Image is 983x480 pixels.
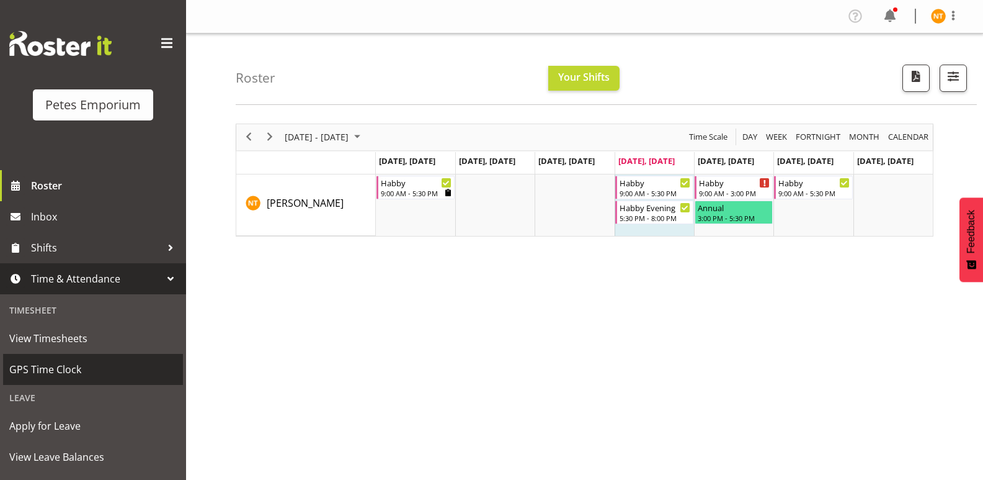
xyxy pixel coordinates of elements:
[695,176,773,199] div: Nicole Thomson"s event - Habby Begin From Friday, August 22, 2025 at 9:00:00 AM GMT+12:00 Ends At...
[959,197,983,282] button: Feedback - Show survey
[741,129,758,145] span: Day
[236,71,275,85] h4: Roster
[687,129,730,145] button: Time Scale
[9,31,112,56] img: Rosterit website logo
[699,176,770,189] div: Habby
[379,155,435,166] span: [DATE], [DATE]
[698,201,770,214] div: Annual
[764,129,790,145] button: Timeline Week
[886,129,931,145] button: Month
[236,124,933,237] div: Timeline Week of August 21, 2025
[741,129,760,145] button: Timeline Day
[241,129,257,145] button: Previous
[31,269,161,288] span: Time & Attendance
[699,188,770,198] div: 9:00 AM - 3:00 PM
[31,176,180,195] span: Roster
[381,188,451,198] div: 9:00 AM - 5:30 PM
[262,129,278,145] button: Next
[9,329,177,348] span: View Timesheets
[3,385,183,410] div: Leave
[618,155,675,166] span: [DATE], [DATE]
[620,201,690,214] div: Habby Evening
[259,124,280,150] div: next period
[966,210,977,253] span: Feedback
[620,176,690,189] div: Habby
[459,155,515,166] span: [DATE], [DATE]
[847,129,882,145] button: Timeline Month
[3,297,183,323] div: Timesheet
[777,155,834,166] span: [DATE], [DATE]
[31,238,161,257] span: Shifts
[940,65,967,92] button: Filter Shifts
[778,188,849,198] div: 9:00 AM - 5:30 PM
[558,70,610,84] span: Your Shifts
[774,176,852,199] div: Nicole Thomson"s event - Habby Begin From Saturday, August 23, 2025 at 9:00:00 AM GMT+12:00 Ends ...
[3,442,183,473] a: View Leave Balances
[765,129,788,145] span: Week
[698,155,754,166] span: [DATE], [DATE]
[238,124,259,150] div: previous period
[267,196,344,210] span: [PERSON_NAME]
[45,96,141,114] div: Petes Emporium
[538,155,595,166] span: [DATE], [DATE]
[620,213,690,223] div: 5:30 PM - 8:00 PM
[887,129,930,145] span: calendar
[3,410,183,442] a: Apply for Leave
[902,65,930,92] button: Download a PDF of the roster according to the set date range.
[9,448,177,466] span: View Leave Balances
[698,213,770,223] div: 3:00 PM - 5:30 PM
[376,174,933,236] table: Timeline Week of August 21, 2025
[548,66,620,91] button: Your Shifts
[3,323,183,354] a: View Timesheets
[236,174,376,236] td: Nicole Thomson resource
[615,176,693,199] div: Nicole Thomson"s event - Habby Begin From Thursday, August 21, 2025 at 9:00:00 AM GMT+12:00 Ends ...
[280,124,368,150] div: August 18 - 24, 2025
[267,196,344,211] a: [PERSON_NAME]
[620,188,690,198] div: 9:00 AM - 5:30 PM
[695,201,773,224] div: Nicole Thomson"s event - Annual Begin From Friday, August 22, 2025 at 3:00:00 PM GMT+12:00 Ends A...
[794,129,842,145] span: Fortnight
[857,155,914,166] span: [DATE], [DATE]
[9,417,177,435] span: Apply for Leave
[794,129,843,145] button: Fortnight
[778,176,849,189] div: Habby
[615,201,693,224] div: Nicole Thomson"s event - Habby Evening Begin From Thursday, August 21, 2025 at 5:30:00 PM GMT+12:...
[283,129,366,145] button: August 2025
[283,129,350,145] span: [DATE] - [DATE]
[381,176,451,189] div: Habby
[9,360,177,379] span: GPS Time Clock
[848,129,881,145] span: Month
[931,9,946,24] img: nicole-thomson8388.jpg
[376,176,455,199] div: Nicole Thomson"s event - Habby Begin From Monday, August 18, 2025 at 9:00:00 AM GMT+12:00 Ends At...
[31,207,180,226] span: Inbox
[688,129,729,145] span: Time Scale
[3,354,183,385] a: GPS Time Clock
